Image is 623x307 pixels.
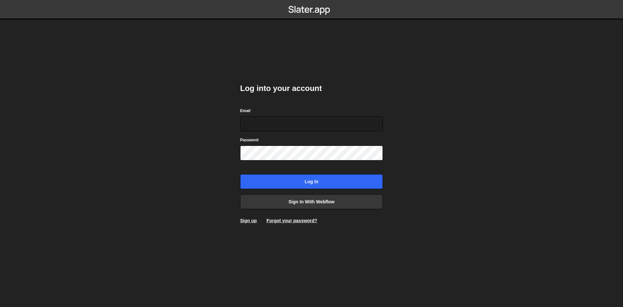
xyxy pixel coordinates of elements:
[240,108,250,114] label: Email
[240,174,383,189] input: Log in
[266,218,317,223] a: Forgot your password?
[240,137,259,143] label: Password
[240,218,257,223] a: Sign up
[240,83,383,94] h2: Log into your account
[240,194,383,209] a: Sign in with Webflow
